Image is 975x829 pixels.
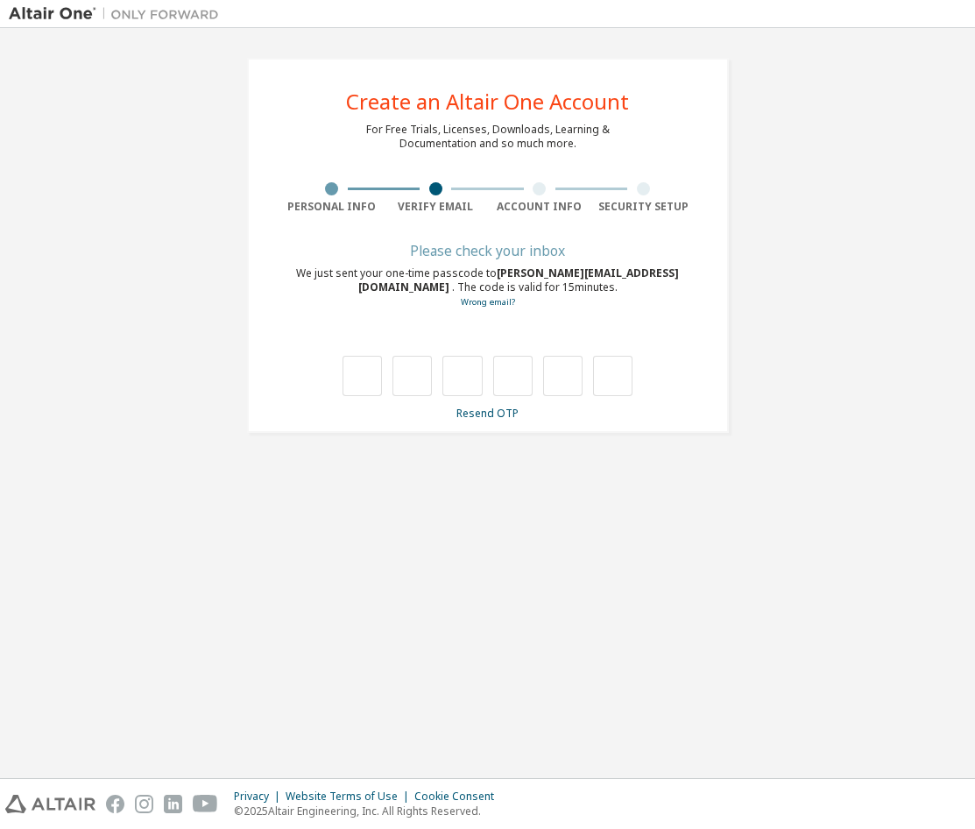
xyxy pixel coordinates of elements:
img: altair_logo.svg [5,795,95,813]
div: Personal Info [280,200,385,214]
div: Account Info [488,200,592,214]
img: Altair One [9,5,228,23]
div: Security Setup [591,200,696,214]
div: Please check your inbox [280,245,696,256]
div: Verify Email [384,200,488,214]
div: Privacy [234,790,286,804]
div: Cookie Consent [414,790,505,804]
img: facebook.svg [106,795,124,813]
img: youtube.svg [193,795,218,813]
p: © 2025 Altair Engineering, Inc. All Rights Reserved. [234,804,505,818]
div: For Free Trials, Licenses, Downloads, Learning & Documentation and so much more. [366,123,610,151]
div: Website Terms of Use [286,790,414,804]
div: Create an Altair One Account [346,91,629,112]
a: Go back to the registration form [461,296,515,308]
span: [PERSON_NAME][EMAIL_ADDRESS][DOMAIN_NAME] [358,266,680,294]
img: instagram.svg [135,795,153,813]
div: We just sent your one-time passcode to . The code is valid for 15 minutes. [280,266,696,309]
img: linkedin.svg [164,795,182,813]
a: Resend OTP [456,406,519,421]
